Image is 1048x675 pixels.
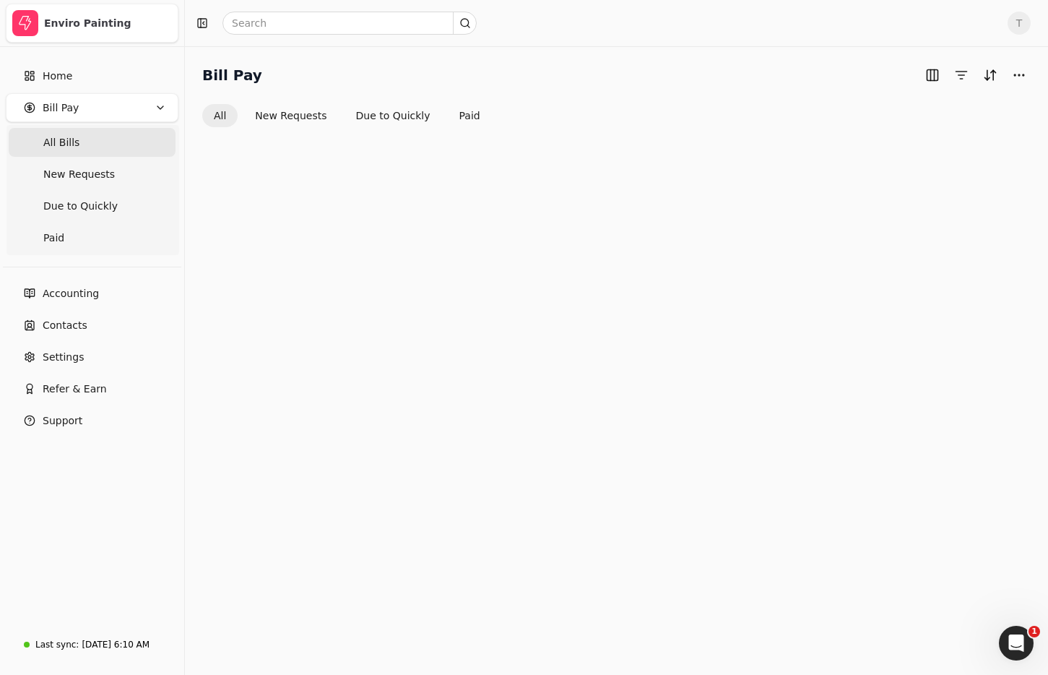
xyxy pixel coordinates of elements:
a: New Requests [9,160,176,189]
a: Settings [6,343,178,371]
span: Contacts [43,318,87,333]
span: Paid [43,231,64,246]
a: Home [6,61,178,90]
button: Paid [448,104,492,127]
input: Search [222,12,477,35]
span: All Bills [43,135,79,150]
a: Due to Quickly [9,192,176,220]
a: Contacts [6,311,178,340]
span: Bill Pay [43,100,79,116]
button: Sort [979,64,1002,87]
button: Due to Quickly [345,104,442,127]
button: More [1008,64,1031,87]
a: Paid [9,223,176,252]
span: New Requests [43,167,115,182]
span: 1 [1028,626,1040,637]
div: Last sync: [35,638,79,651]
span: Due to Quickly [43,199,118,214]
button: Refer & Earn [6,374,178,403]
div: [DATE] 6:10 AM [82,638,150,651]
button: T [1008,12,1031,35]
button: Support [6,406,178,435]
a: Last sync:[DATE] 6:10 AM [6,632,178,658]
a: Accounting [6,279,178,308]
div: Invoice filter options [202,104,492,127]
button: New Requests [243,104,338,127]
a: All Bills [9,128,176,157]
span: Refer & Earn [43,382,107,397]
span: Home [43,69,72,84]
h2: Bill Pay [202,64,262,87]
span: Accounting [43,286,99,301]
span: Settings [43,350,84,365]
span: Support [43,413,82,429]
button: All [202,104,238,127]
button: Bill Pay [6,93,178,122]
iframe: Intercom live chat [999,626,1034,661]
div: Enviro Painting [44,16,172,30]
